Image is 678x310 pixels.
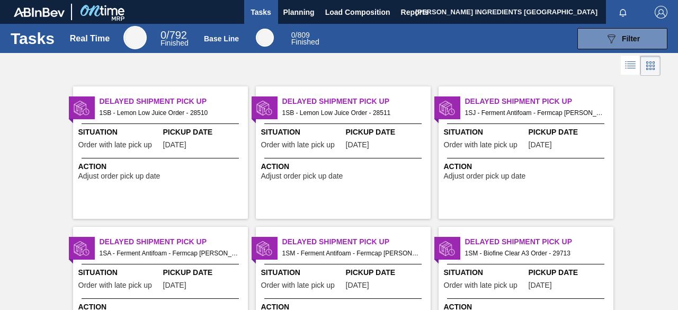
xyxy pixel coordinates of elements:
span: 0 [160,29,166,41]
button: Notifications [606,5,640,20]
span: Order with late pick up [444,281,518,289]
span: Adjust order pick up date [78,172,160,180]
span: Tasks [249,6,273,19]
span: Delayed Shipment Pick Up [465,236,613,247]
span: Order with late pick up [261,281,335,289]
span: 07/10/2025 [529,141,552,149]
span: Adjust order pick up date [444,172,526,180]
span: Situation [444,267,526,278]
span: Situation [261,127,343,138]
span: 1SB - Lemon Low Juice Order - 28511 [282,107,422,119]
span: / 809 [291,31,310,39]
span: 08/04/2025 [529,281,552,289]
span: 1SJ - Ferment Antifoam - Fermcap Kerry Order - 29512 [465,107,605,119]
div: List Vision [621,56,640,76]
span: Delayed Shipment Pick Up [100,96,248,107]
div: Card Vision [640,56,661,76]
span: 06/18/2025 [163,141,186,149]
img: status [74,100,90,116]
span: Pickup Date [163,127,245,138]
span: Order with late pick up [261,141,335,149]
img: status [74,241,90,256]
span: Planning [283,6,315,19]
span: Pickup Date [346,267,428,278]
span: Situation [78,127,160,138]
span: Delayed Shipment Pick Up [100,236,248,247]
div: Base Line [256,29,274,47]
img: status [439,241,455,256]
span: 1SA - Ferment Antifoam - Fermcap Kerry Order - 29132 [100,247,239,259]
span: Load Composition [325,6,390,19]
span: Order with late pick up [444,141,518,149]
span: 1SB - Lemon Low Juice Order - 28510 [100,107,239,119]
img: TNhmsLtSVTkK8tSr43FrP2fwEKptu5GPRR3wAAAABJRU5ErkJggg== [14,7,65,17]
span: Filter [622,34,640,43]
span: Situation [78,267,160,278]
div: Real Time [123,26,147,49]
span: Pickup Date [529,127,611,138]
button: Filter [577,28,667,49]
span: 0 [291,31,296,39]
span: 1SM - Ferment Antifoam - Fermcap Kerry Order - 28645 [282,247,422,259]
span: Delayed Shipment Pick Up [282,236,431,247]
span: Action [261,161,428,172]
span: Adjust order pick up date [261,172,343,180]
div: Base Line [204,34,239,43]
span: Situation [444,127,526,138]
span: Delayed Shipment Pick Up [282,96,431,107]
span: 06/16/2025 [163,281,186,289]
div: Real Time [160,31,189,47]
span: Situation [261,267,343,278]
span: Reports [401,6,429,19]
span: Finished [160,39,189,47]
img: status [256,100,272,116]
span: / 792 [160,29,187,41]
div: Real Time [70,34,110,43]
span: Delayed Shipment Pick Up [465,96,613,107]
div: Base Line [291,32,319,46]
span: 1SM - Biofine Clear A3 Order - 29713 [465,247,605,259]
span: Order with late pick up [78,281,152,289]
span: Pickup Date [529,267,611,278]
span: Action [78,161,245,172]
img: status [256,241,272,256]
img: status [439,100,455,116]
span: Finished [291,38,319,46]
span: Order with late pick up [78,141,152,149]
span: Pickup Date [346,127,428,138]
span: 06/24/2025 [346,281,369,289]
span: 07/23/2025 [346,141,369,149]
img: Logout [655,6,667,19]
span: Action [444,161,611,172]
span: Pickup Date [163,267,245,278]
h1: Tasks [11,32,55,45]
